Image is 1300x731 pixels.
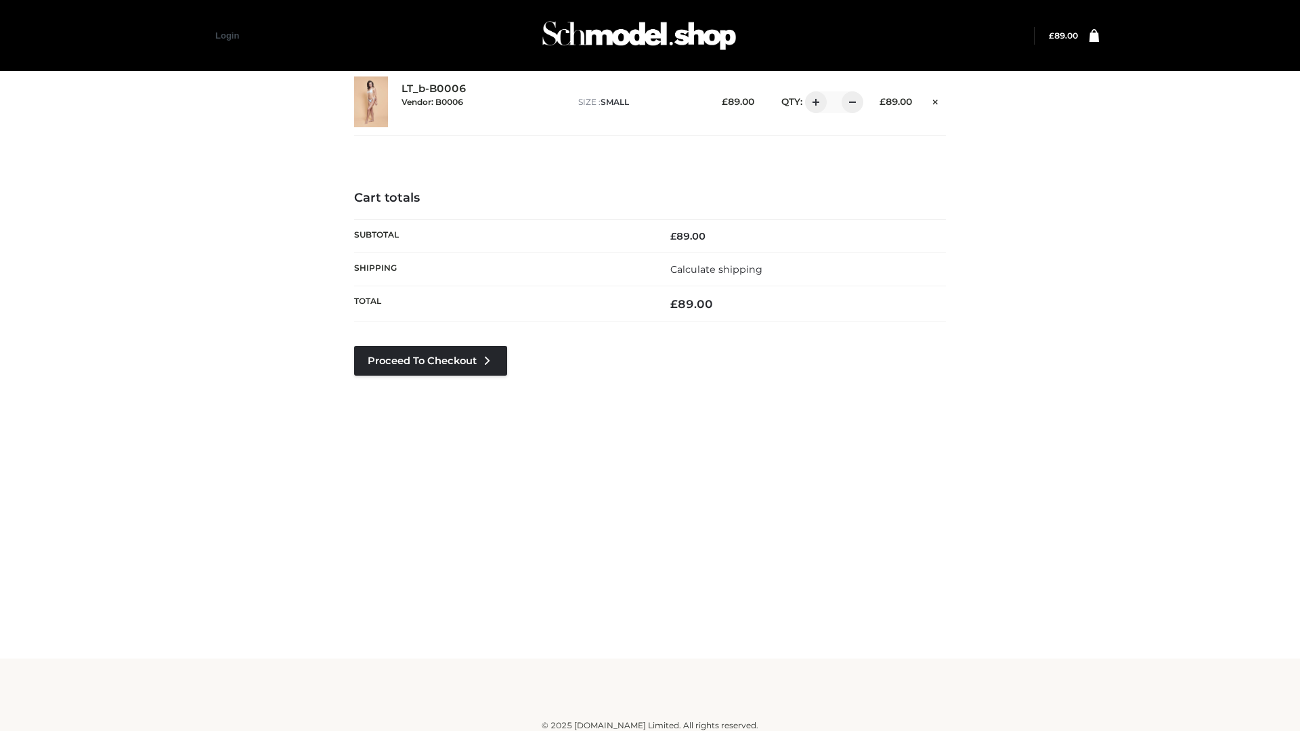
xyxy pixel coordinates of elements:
span: £ [670,297,678,311]
small: Vendor: B0006 [402,97,463,107]
a: Calculate shipping [670,263,762,275]
bdi: 89.00 [880,96,912,107]
bdi: 89.00 [670,230,706,242]
span: £ [880,96,886,107]
div: QTY: [768,91,859,113]
a: Login [215,30,239,41]
bdi: 89.00 [722,96,754,107]
span: £ [1049,30,1054,41]
div: LT_b-B0006 [402,83,565,120]
th: Subtotal [354,219,650,252]
span: £ [722,96,728,107]
th: Shipping [354,252,650,286]
a: Proceed to Checkout [354,346,507,376]
bdi: 89.00 [1049,30,1078,41]
bdi: 89.00 [670,297,713,311]
p: size : [578,96,701,108]
a: £89.00 [1049,30,1078,41]
span: £ [670,230,676,242]
img: Schmodel Admin 964 [538,9,741,62]
th: Total [354,286,650,322]
h4: Cart totals [354,191,946,206]
a: Remove this item [926,91,946,109]
span: SMALL [601,97,629,107]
